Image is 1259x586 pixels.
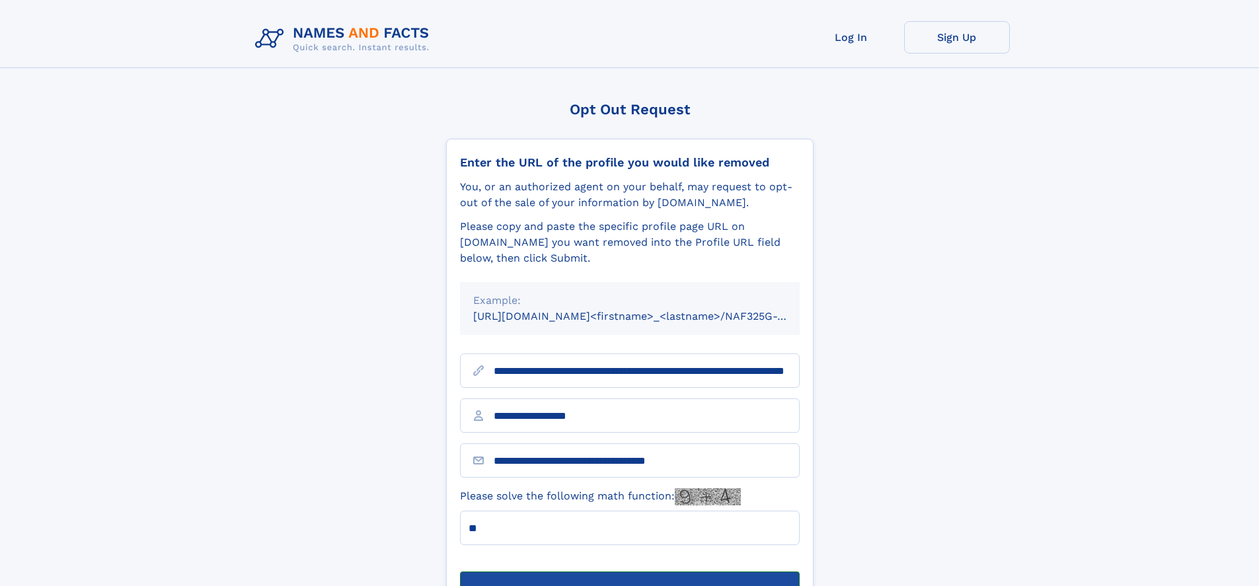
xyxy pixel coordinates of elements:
[446,101,814,118] div: Opt Out Request
[473,293,786,309] div: Example:
[904,21,1010,54] a: Sign Up
[473,310,825,322] small: [URL][DOMAIN_NAME]<firstname>_<lastname>/NAF325G-xxxxxxxx
[460,155,800,170] div: Enter the URL of the profile you would like removed
[460,179,800,211] div: You, or an authorized agent on your behalf, may request to opt-out of the sale of your informatio...
[460,488,741,505] label: Please solve the following math function:
[460,219,800,266] div: Please copy and paste the specific profile page URL on [DOMAIN_NAME] you want removed into the Pr...
[250,21,440,57] img: Logo Names and Facts
[798,21,904,54] a: Log In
